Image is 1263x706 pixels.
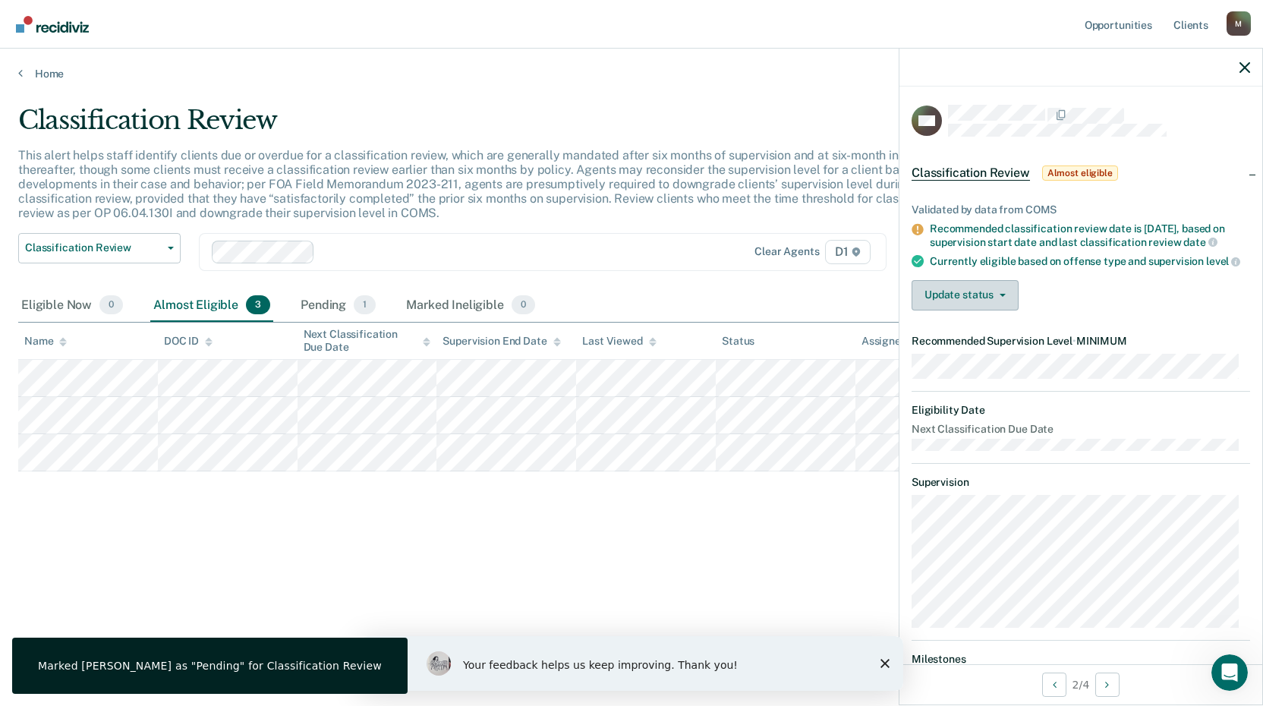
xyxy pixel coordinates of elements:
[25,241,162,254] span: Classification Review
[360,636,903,691] iframe: Survey by Kim from Recidiviz
[1042,673,1066,697] button: Previous Opportunity
[912,280,1019,310] button: Update status
[912,404,1250,417] dt: Eligibility Date
[403,289,538,323] div: Marked Ineligible
[1211,654,1248,691] iframe: Intercom live chat
[912,653,1250,666] dt: Milestones
[1227,11,1251,36] div: M
[1095,673,1120,697] button: Next Opportunity
[722,335,754,348] div: Status
[354,295,376,315] span: 1
[18,105,965,148] div: Classification Review
[443,335,560,348] div: Supervision End Date
[99,295,123,315] span: 0
[1042,165,1118,181] span: Almost eligible
[1072,335,1076,347] span: •
[150,289,273,323] div: Almost Eligible
[298,289,379,323] div: Pending
[304,328,431,354] div: Next Classification Due Date
[912,335,1250,348] dt: Recommended Supervision Level MINIMUM
[512,295,535,315] span: 0
[24,335,67,348] div: Name
[1227,11,1251,36] button: Profile dropdown button
[18,67,1245,80] a: Home
[754,245,819,258] div: Clear agents
[912,476,1250,489] dt: Supervision
[912,423,1250,436] dt: Next Classification Due Date
[912,165,1030,181] span: Classification Review
[38,659,382,673] div: Marked [PERSON_NAME] as "Pending" for Classification Review
[930,254,1250,268] div: Currently eligible based on offense type and supervision
[912,203,1250,216] div: Validated by data from COMS
[930,222,1250,248] div: Recommended classification review date is [DATE], based on supervision start date and last classi...
[582,335,656,348] div: Last Viewed
[18,289,126,323] div: Eligible Now
[825,240,871,264] span: D1
[899,664,1262,704] div: 2 / 4
[861,335,933,348] div: Assigned to
[899,149,1262,197] div: Classification ReviewAlmost eligible
[1206,255,1240,267] span: level
[164,335,213,348] div: DOC ID
[246,295,270,315] span: 3
[18,148,949,221] p: This alert helps staff identify clients due or overdue for a classification review, which are gen...
[16,16,89,33] img: Recidiviz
